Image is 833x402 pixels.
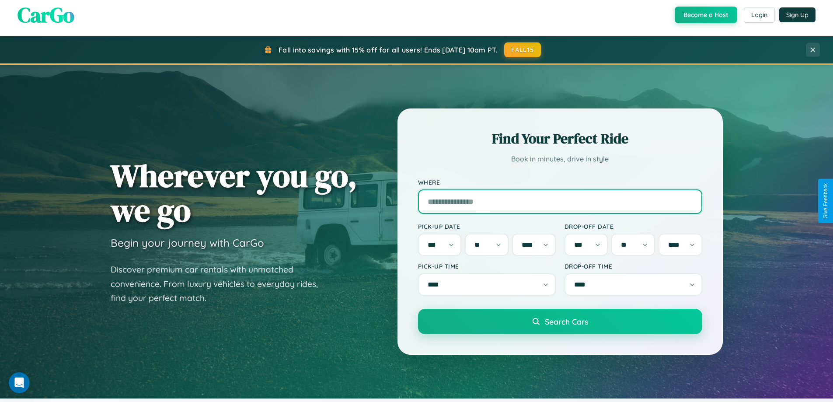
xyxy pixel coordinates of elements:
label: Drop-off Date [565,223,702,230]
span: Fall into savings with 15% off for all users! Ends [DATE] 10am PT. [279,45,498,54]
button: Become a Host [675,7,737,23]
button: FALL15 [504,42,541,57]
h3: Begin your journey with CarGo [111,236,264,249]
div: Give Feedback [823,183,829,219]
button: Search Cars [418,309,702,334]
iframe: Intercom live chat [9,372,30,393]
label: Where [418,178,702,186]
h2: Find Your Perfect Ride [418,129,702,148]
label: Drop-off Time [565,262,702,270]
label: Pick-up Time [418,262,556,270]
label: Pick-up Date [418,223,556,230]
span: CarGo [17,0,74,29]
button: Sign Up [779,7,816,22]
p: Book in minutes, drive in style [418,153,702,165]
button: Login [744,7,775,23]
h1: Wherever you go, we go [111,158,357,227]
span: Search Cars [545,317,588,326]
p: Discover premium car rentals with unmatched convenience. From luxury vehicles to everyday rides, ... [111,262,329,305]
